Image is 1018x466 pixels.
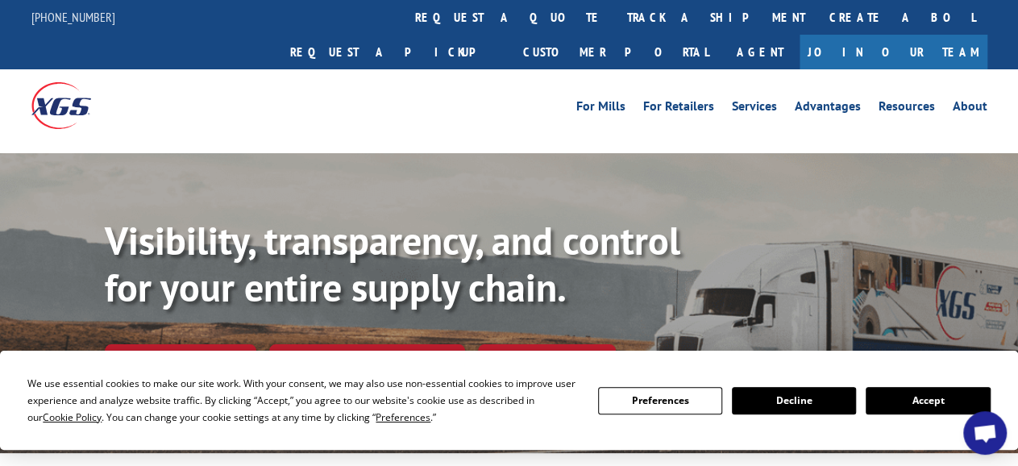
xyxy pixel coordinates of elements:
b: Visibility, transparency, and control for your entire supply chain. [105,215,680,312]
a: XGS ASSISTANT [478,344,616,379]
button: Preferences [598,387,722,414]
a: Track shipment [105,344,256,378]
button: Decline [732,387,856,414]
button: Accept [866,387,990,414]
a: [PHONE_NUMBER] [31,9,115,25]
div: Open chat [963,411,1007,455]
a: For Retailers [643,100,714,118]
span: Preferences [376,410,430,424]
div: We use essential cookies to make our site work. With your consent, we may also use non-essential ... [27,375,578,426]
a: Join Our Team [800,35,987,69]
a: Services [732,100,777,118]
a: Resources [879,100,935,118]
a: For Mills [576,100,625,118]
a: Request a pickup [278,35,511,69]
a: About [953,100,987,118]
a: Advantages [795,100,861,118]
a: Customer Portal [511,35,721,69]
a: Agent [721,35,800,69]
a: Calculate transit time [269,344,465,379]
span: Cookie Policy [43,410,102,424]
